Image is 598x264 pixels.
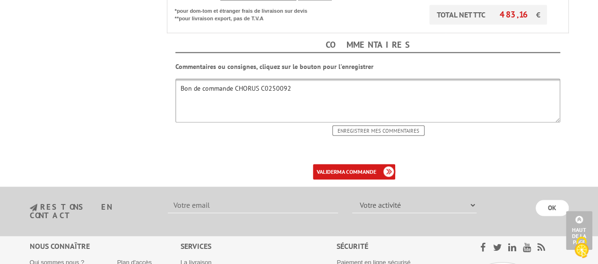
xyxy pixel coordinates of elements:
[168,197,338,213] input: Votre email
[570,236,593,259] img: Cookies (fenêtre modale)
[536,200,569,216] input: OK
[175,5,317,22] p: *pour dom-tom et étranger frais de livraison sur devis **pour livraison export, pas de T.V.A
[30,203,154,220] h3: restons en contact
[30,204,37,212] img: newsletter.jpg
[313,164,395,179] a: validerma commande
[499,9,536,20] span: 483,16
[337,241,455,252] div: Sécurité
[337,168,376,175] b: ma commande
[566,211,592,250] a: Haut de la page
[175,62,373,71] b: Commentaires ou consignes, cliquez sur le bouton pour l'enregistrer
[175,38,560,53] h4: Commentaires
[332,125,425,136] input: Enregistrer mes commentaires
[30,241,181,252] div: Nous connaître
[429,5,547,25] p: TOTAL NET TTC €
[565,232,598,264] button: Cookies (fenêtre modale)
[181,241,337,252] div: Services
